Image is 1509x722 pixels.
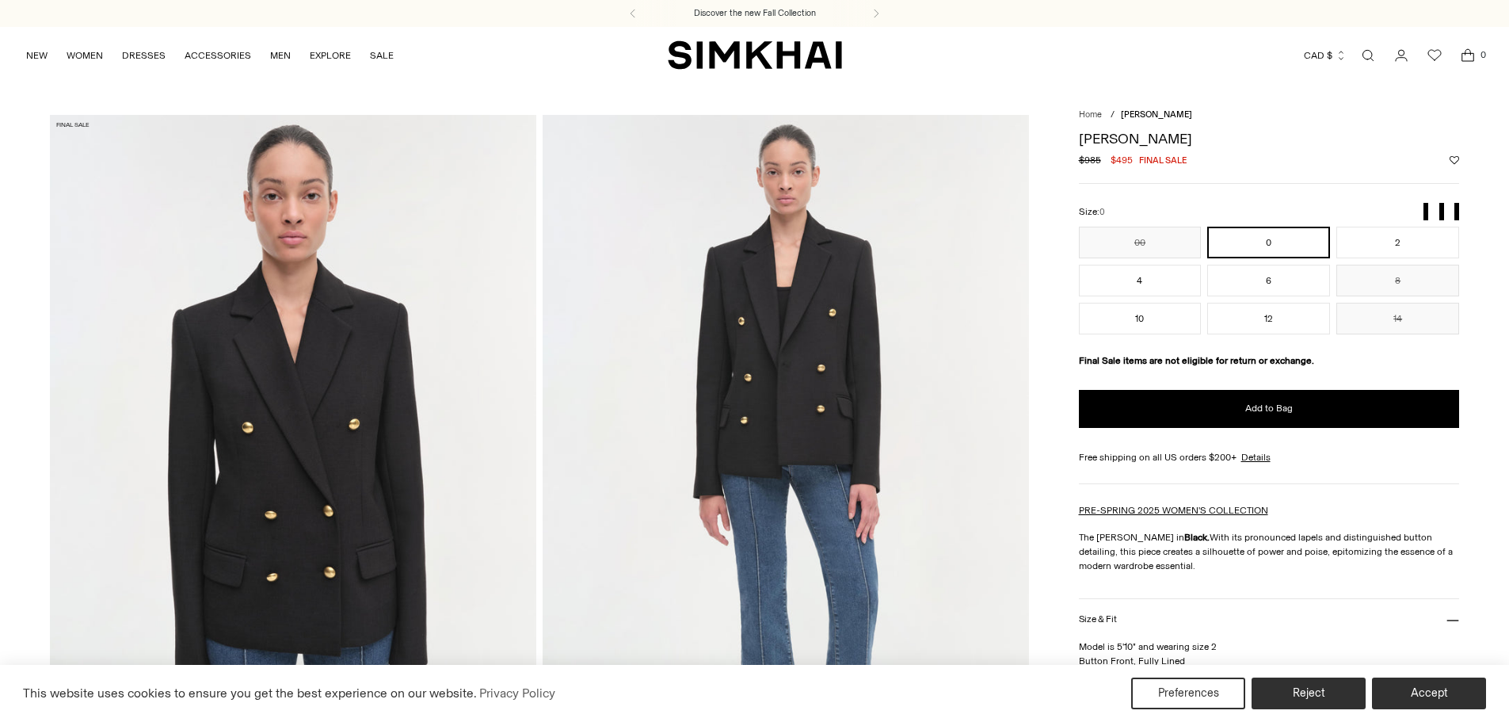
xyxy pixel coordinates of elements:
[1079,450,1460,464] div: Free shipping on all US orders $200+
[23,686,477,701] span: This website uses cookies to ensure you get the best experience on our website.
[1252,678,1366,709] button: Reject
[1245,402,1293,415] span: Add to Bag
[1079,355,1314,366] strong: Final Sale items are not eligible for return or exchange.
[370,38,394,73] a: SALE
[1131,678,1245,709] button: Preferences
[1079,132,1460,146] h1: [PERSON_NAME]
[26,38,48,73] a: NEW
[1207,227,1330,258] button: 0
[694,7,816,20] a: Discover the new Fall Collection
[1079,303,1202,334] button: 10
[1079,153,1101,167] s: $985
[1336,227,1459,258] button: 2
[1099,207,1105,217] span: 0
[1079,265,1202,296] button: 4
[1111,153,1133,167] span: $495
[1111,109,1115,122] div: /
[477,682,558,705] a: Privacy Policy (opens in a new tab)
[270,38,291,73] a: MEN
[1304,38,1347,73] button: CAD $
[1079,505,1268,516] a: PRE-SPRING 2025 WOMEN'S COLLECTION
[1385,40,1417,71] a: Go to the account page
[1476,48,1490,62] span: 0
[122,38,166,73] a: DRESSES
[1079,109,1460,122] nav: breadcrumbs
[67,38,103,73] a: WOMEN
[1241,450,1271,464] a: Details
[1372,678,1486,709] button: Accept
[1079,640,1460,668] p: Model is 5'10" and wearing size 2 Button Front, Fully Lined
[1352,40,1384,71] a: Open search modal
[668,40,842,71] a: SIMKHAI
[185,38,251,73] a: ACCESSORIES
[1452,40,1484,71] a: Open cart modal
[1450,155,1459,165] button: Add to Wishlist
[1207,303,1330,334] button: 12
[1079,530,1460,573] p: The [PERSON_NAME] in With its pronounced lapels and distinguished button detailing, this piece cr...
[1079,204,1105,220] label: Size:
[1336,303,1459,334] button: 14
[1419,40,1450,71] a: Wishlist
[310,38,351,73] a: EXPLORE
[1336,265,1459,296] button: 8
[1079,614,1117,625] h3: Size & Fit
[1079,227,1202,258] button: 00
[1079,390,1460,428] button: Add to Bag
[1079,109,1102,120] a: Home
[1121,109,1192,120] span: [PERSON_NAME]
[1207,265,1330,296] button: 6
[1079,599,1460,640] button: Size & Fit
[1184,532,1210,543] strong: Black.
